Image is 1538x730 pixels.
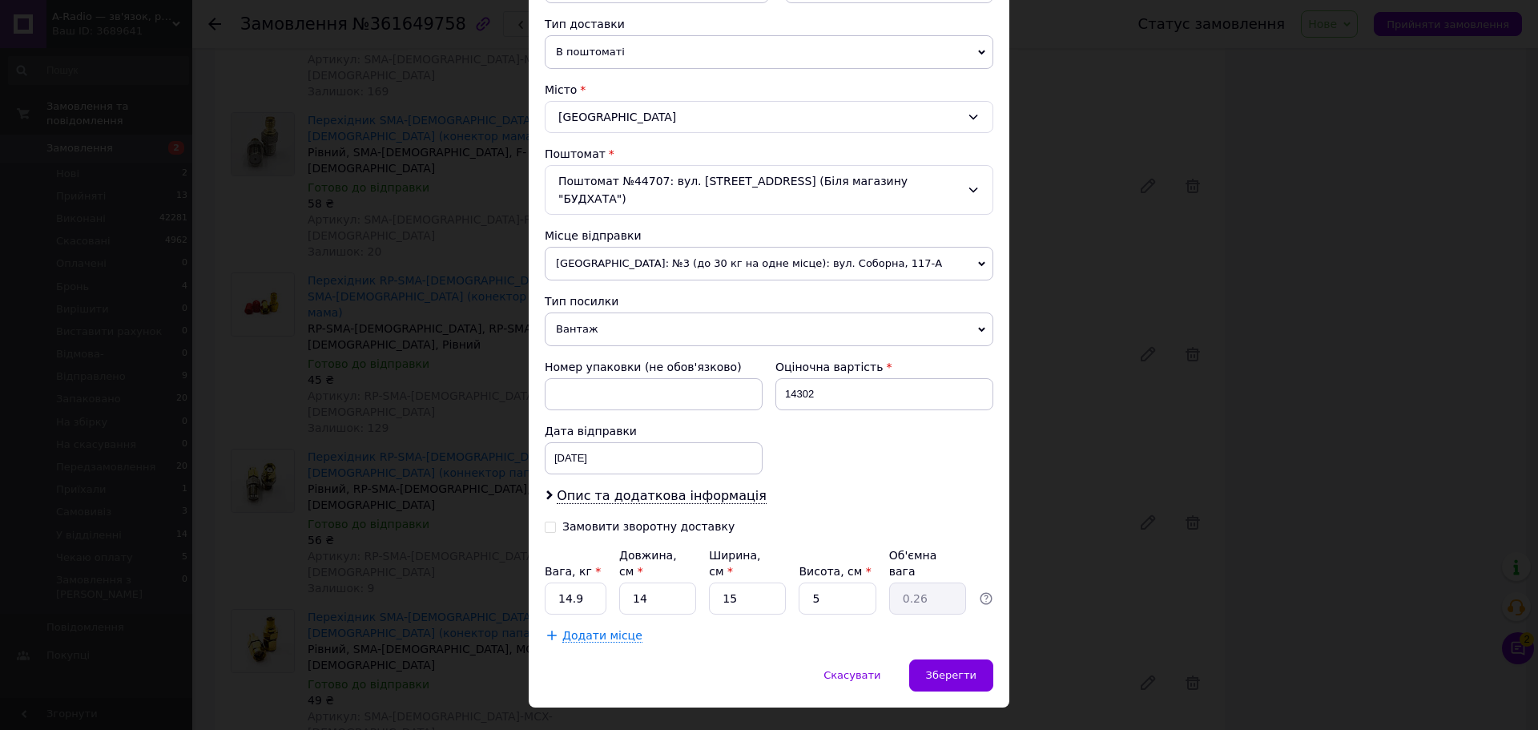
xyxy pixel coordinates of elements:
[562,520,735,534] div: Замовити зворотну доставку
[545,423,763,439] div: Дата відправки
[775,359,993,375] div: Оціночна вартість
[619,549,677,578] label: Довжина, см
[545,359,763,375] div: Номер упаковки (не обов'язково)
[545,82,993,98] div: Місто
[545,18,625,30] span: Тип доставки
[545,229,642,242] span: Місце відправки
[545,295,618,308] span: Тип посилки
[889,547,966,579] div: Об'ємна вага
[545,313,993,346] span: Вантаж
[823,669,880,681] span: Скасувати
[562,629,642,643] span: Додати місце
[545,565,601,578] label: Вага, кг
[545,165,993,215] div: Поштомат №44707: вул. [STREET_ADDRESS] (Біля магазину "БУДХАТА")
[545,247,993,280] span: [GEOGRAPHIC_DATA]: №3 (до 30 кг на одне місце): вул. Соборна, 117-А
[799,565,871,578] label: Висота, см
[545,101,993,133] div: [GEOGRAPHIC_DATA]
[926,669,976,681] span: Зберегти
[557,488,767,504] span: Опис та додаткова інформація
[545,35,993,69] span: В поштоматі
[545,146,993,162] div: Поштомат
[709,549,760,578] label: Ширина, см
